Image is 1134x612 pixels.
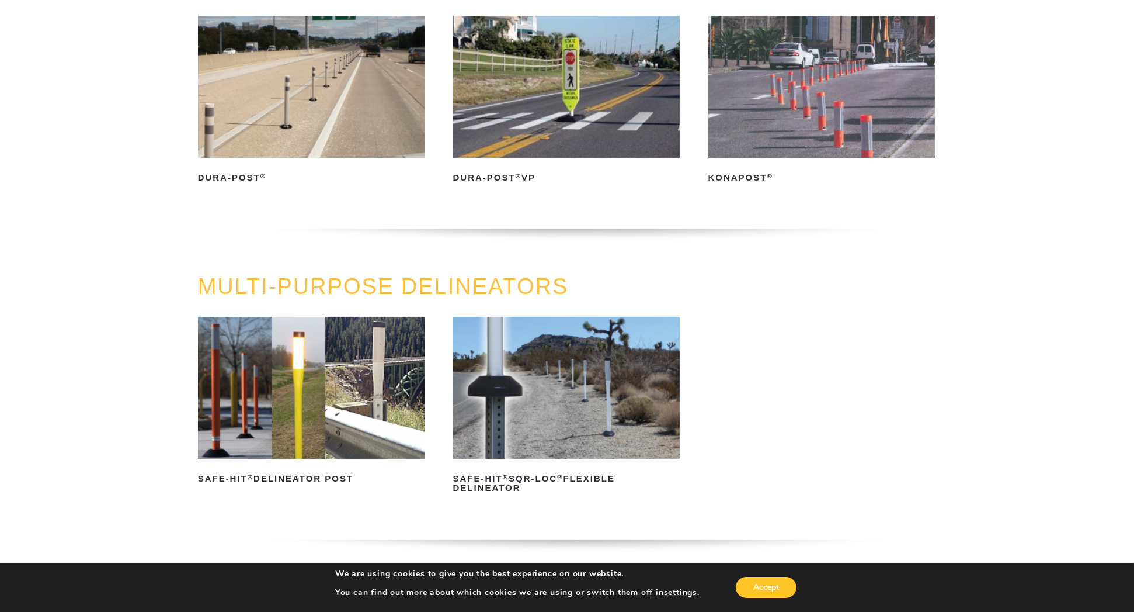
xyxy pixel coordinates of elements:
[198,469,425,488] h2: Safe-Hit Delineator Post
[198,317,425,488] a: Safe-Hit®Delineator Post
[557,473,563,480] sup: ®
[736,577,796,598] button: Accept
[708,168,935,187] h2: KonaPost
[453,469,680,497] h2: Safe-Hit SQR-LOC Flexible Delineator
[198,16,425,187] a: Dura-Post®
[503,473,509,480] sup: ®
[453,317,680,497] a: Safe-Hit®SQR-LOC®Flexible Delineator
[664,587,697,598] button: settings
[335,569,700,579] p: We are using cookies to give you the best experience on our website.
[767,172,773,179] sup: ®
[335,587,700,598] p: You can find out more about which cookies we are using or switch them off in .
[248,473,253,480] sup: ®
[516,172,521,179] sup: ®
[260,172,266,179] sup: ®
[453,168,680,187] h2: Dura-Post VP
[708,16,935,187] a: KonaPost®
[198,274,569,299] a: MULTI-PURPOSE DELINEATORS
[198,168,425,187] h2: Dura-Post
[453,16,680,187] a: Dura-Post®VP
